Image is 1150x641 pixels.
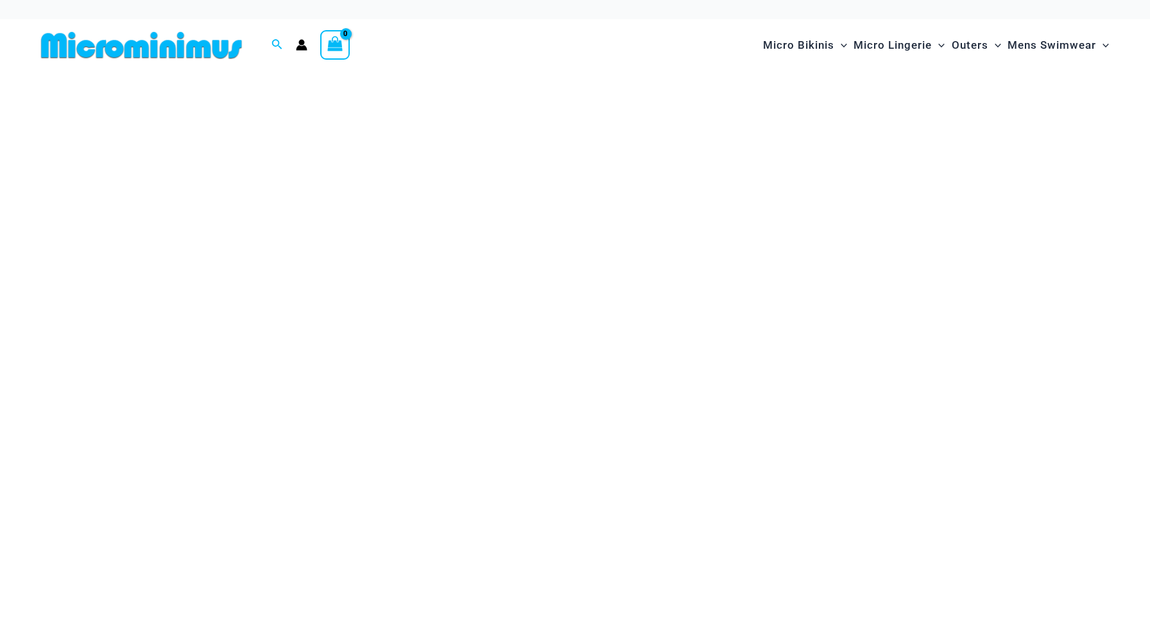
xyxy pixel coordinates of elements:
[36,31,247,60] img: MM SHOP LOGO FLAT
[988,29,1001,62] span: Menu Toggle
[834,29,847,62] span: Menu Toggle
[763,29,834,62] span: Micro Bikinis
[1008,29,1096,62] span: Mens Swimwear
[854,29,932,62] span: Micro Lingerie
[271,37,283,53] a: Search icon link
[1004,26,1112,65] a: Mens SwimwearMenu ToggleMenu Toggle
[850,26,948,65] a: Micro LingerieMenu ToggleMenu Toggle
[758,24,1114,67] nav: Site Navigation
[320,30,350,60] a: View Shopping Cart, empty
[1096,29,1109,62] span: Menu Toggle
[760,26,850,65] a: Micro BikinisMenu ToggleMenu Toggle
[296,39,307,51] a: Account icon link
[932,29,945,62] span: Menu Toggle
[948,26,1004,65] a: OutersMenu ToggleMenu Toggle
[952,29,988,62] span: Outers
